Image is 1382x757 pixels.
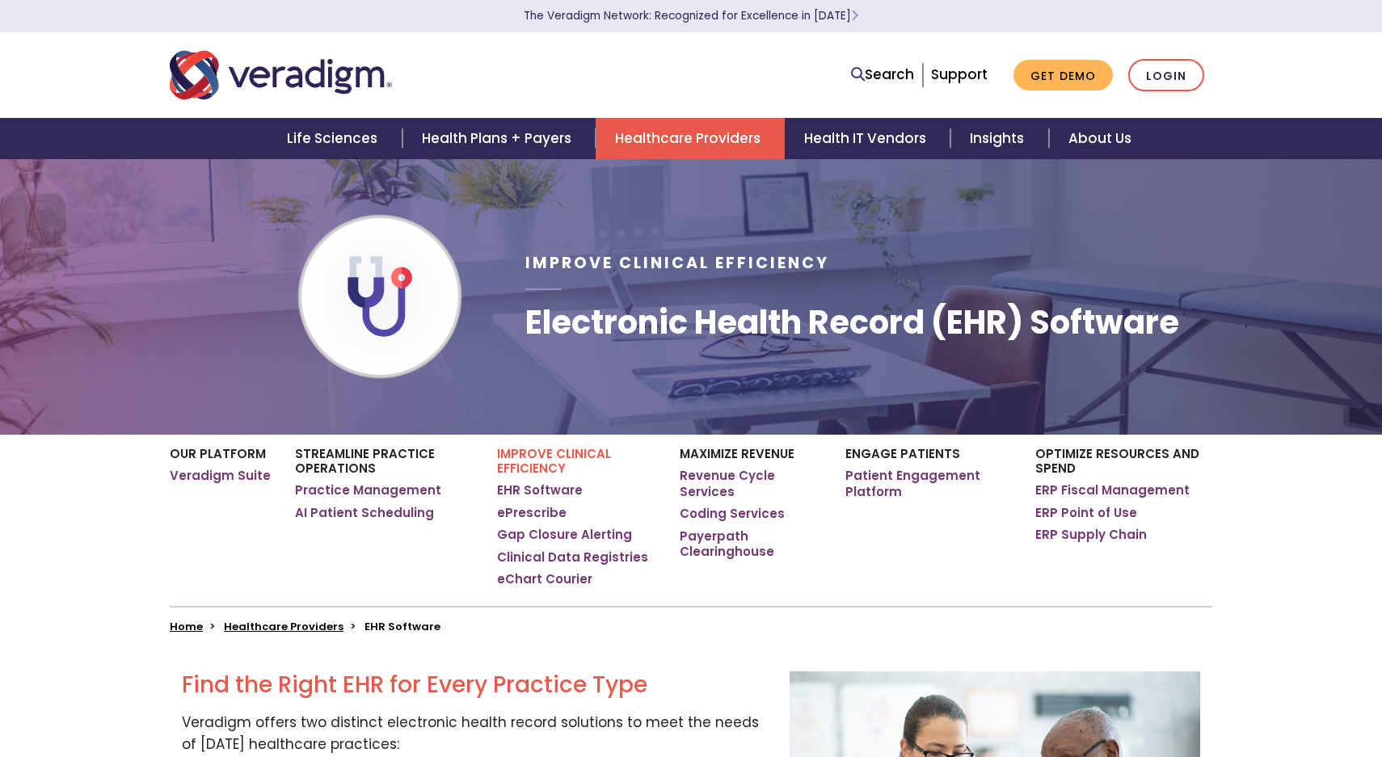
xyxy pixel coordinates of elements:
[931,65,988,84] a: Support
[680,506,785,522] a: Coding Services
[1013,60,1113,91] a: Get Demo
[497,482,583,498] a: EHR Software
[524,8,858,23] a: The Veradigm Network: Recognized for Excellence in [DATE]Learn More
[1035,527,1147,543] a: ERP Supply Chain
[785,118,950,159] a: Health IT Vendors
[680,468,821,499] a: Revenue Cycle Services
[224,619,343,634] a: Healthcare Providers
[950,118,1048,159] a: Insights
[1035,505,1137,521] a: ERP Point of Use
[1049,118,1151,159] a: About Us
[1128,59,1204,92] a: Login
[525,303,1179,342] h1: Electronic Health Record (EHR) Software
[182,671,765,699] h2: Find the Right EHR for Every Practice Type
[680,528,821,560] a: Payerpath Clearinghouse
[182,712,765,755] p: Veradigm offers two distinct electronic health record solutions to meet the needs of [DATE] healt...
[170,619,203,634] a: Home
[497,527,632,543] a: Gap Closure Alerting
[295,482,441,498] a: Practice Management
[170,468,271,484] a: Veradigm Suite
[525,252,829,274] span: Improve Clinical Efficiency
[845,468,1011,499] a: Patient Engagement Platform
[497,549,648,566] a: Clinical Data Registries
[851,8,858,23] span: Learn More
[497,571,592,587] a: eChart Courier
[851,64,914,86] a: Search
[497,505,567,521] a: ePrescribe
[402,118,596,159] a: Health Plans + Payers
[268,118,402,159] a: Life Sciences
[170,48,392,102] img: Veradigm logo
[1035,482,1190,498] a: ERP Fiscal Management
[596,118,785,159] a: Healthcare Providers
[295,505,434,521] a: AI Patient Scheduling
